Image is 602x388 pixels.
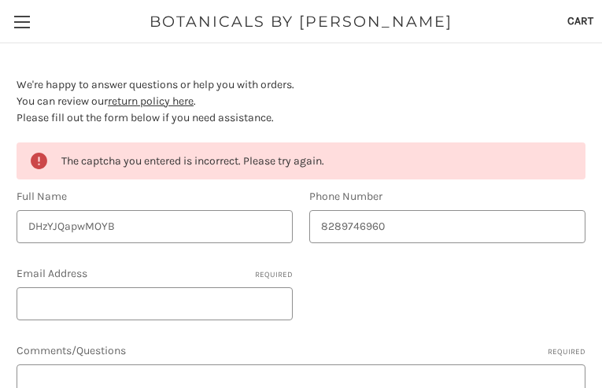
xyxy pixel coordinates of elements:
label: Full Name [17,188,293,205]
a: Cart with 0 items [559,2,602,40]
label: Comments/Questions [17,342,585,359]
label: Phone Number [309,188,585,205]
small: Required [548,346,585,358]
label: Email Address [17,265,293,282]
span: The captcha you entered is incorrect. Please try again. [61,154,324,168]
a: return policy here [108,94,194,108]
span: Cart [567,14,593,28]
span: Toggle menu [14,21,30,23]
p: We're happy to answer questions or help you with orders. You can review our . Please fill out the... [17,76,585,126]
span: BOTANICALS BY [PERSON_NAME] [150,10,452,33]
small: Required [255,269,293,281]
